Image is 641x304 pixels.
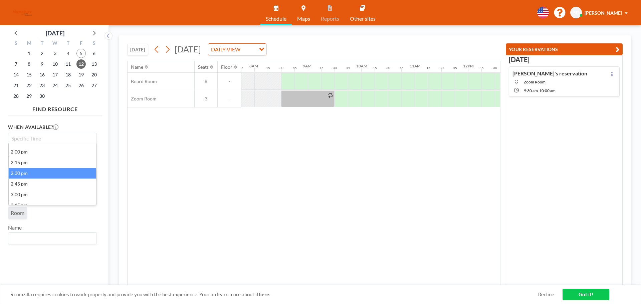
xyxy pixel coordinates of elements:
[8,186,20,192] label: Floor
[410,63,421,68] div: 11AM
[9,134,93,142] input: Search for option
[9,146,96,157] li: 2:00 pm
[128,78,157,84] span: Board Room
[50,59,60,69] span: Wednesday, September 10, 2025
[493,66,497,70] div: 30
[198,64,209,70] div: Seats
[128,96,157,102] span: Zoom Room
[573,10,579,16] span: SD
[463,63,474,68] div: 12PM
[175,44,201,54] span: [DATE]
[87,39,100,48] div: S
[89,70,99,79] span: Saturday, September 20, 2025
[37,70,47,79] span: Tuesday, September 16, 2025
[37,81,47,90] span: Tuesday, September 23, 2025
[23,39,36,48] div: M
[426,66,430,70] div: 15
[8,161,57,168] label: How many people?
[11,6,34,19] img: organization-logo
[37,49,47,58] span: Tuesday, September 2, 2025
[10,291,538,298] span: Roomzilla requires cookies to work properly and provide you with the best experience. You can lea...
[37,59,47,69] span: Tuesday, September 9, 2025
[400,66,404,70] div: 45
[63,70,73,79] span: Thursday, September 18, 2025
[266,66,270,70] div: 15
[8,233,96,244] div: Search for option
[249,63,258,68] div: 8AM
[538,291,554,298] a: Decline
[563,289,609,300] a: Got it!
[195,96,217,102] span: 3
[8,133,96,144] div: Search for option
[350,16,376,21] span: Other sites
[346,66,350,70] div: 45
[63,49,73,58] span: Thursday, September 4, 2025
[524,88,538,93] span: 9:30 AM
[453,66,457,70] div: 45
[11,70,21,79] span: Sunday, September 14, 2025
[63,81,73,90] span: Thursday, September 25, 2025
[524,79,546,84] span: Zoom Room
[221,64,232,70] div: Floor
[512,70,587,77] h4: [PERSON_NAME]'s reservation
[36,39,49,48] div: T
[480,66,484,70] div: 15
[76,59,86,69] span: Friday, September 12, 2025
[24,70,34,79] span: Monday, September 15, 2025
[9,189,96,200] li: 3:00 pm
[89,49,99,58] span: Saturday, September 6, 2025
[259,291,270,297] a: here.
[11,91,21,101] span: Sunday, September 28, 2025
[321,16,339,21] span: Reports
[46,28,64,38] div: [DATE]
[8,199,19,206] label: Type
[509,55,620,64] h3: [DATE]
[11,59,21,69] span: Sunday, September 7, 2025
[319,66,324,70] div: 15
[76,49,86,58] span: Friday, September 5, 2025
[210,45,242,54] span: DAILY VIEW
[303,63,311,68] div: 9AM
[195,78,217,84] span: 8
[76,70,86,79] span: Friday, September 19, 2025
[242,45,255,54] input: Search for option
[208,44,266,55] div: Search for option
[9,234,93,243] input: Search for option
[293,66,297,70] div: 45
[24,59,34,69] span: Monday, September 8, 2025
[356,63,367,68] div: 10AM
[127,44,148,55] button: [DATE]
[539,88,556,93] span: 10:00 AM
[266,16,286,21] span: Schedule
[76,81,86,90] span: Friday, September 26, 2025
[24,81,34,90] span: Monday, September 22, 2025
[24,91,34,101] span: Monday, September 29, 2025
[74,39,87,48] div: F
[89,81,99,90] span: Saturday, September 27, 2025
[8,152,97,158] h3: Specify resource
[61,39,74,48] div: T
[333,66,337,70] div: 30
[585,10,622,16] span: [PERSON_NAME]
[9,179,96,189] li: 2:45 pm
[50,70,60,79] span: Wednesday, September 17, 2025
[89,59,99,69] span: Saturday, September 13, 2025
[24,49,34,58] span: Monday, September 1, 2025
[440,66,444,70] div: 30
[50,49,60,58] span: Wednesday, September 3, 2025
[218,78,241,84] span: -
[50,81,60,90] span: Wednesday, September 24, 2025
[9,157,96,168] li: 2:15 pm
[9,168,96,179] li: 2:30 pm
[10,39,23,48] div: S
[506,43,623,55] button: YOUR RESERVATIONS
[538,88,539,93] span: -
[8,103,102,112] h4: FIND RESOURCE
[49,39,62,48] div: W
[11,81,21,90] span: Sunday, September 21, 2025
[11,210,24,216] span: Room
[297,16,310,21] span: Maps
[218,96,241,102] span: -
[279,66,283,70] div: 30
[131,64,143,70] div: Name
